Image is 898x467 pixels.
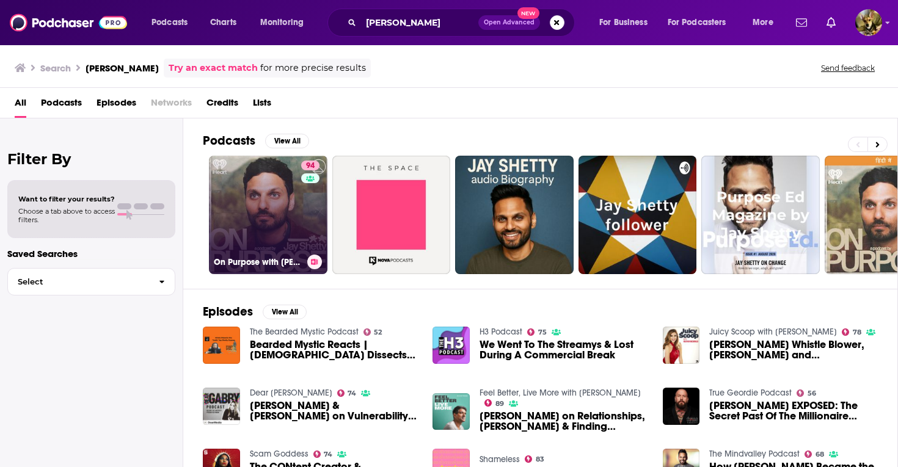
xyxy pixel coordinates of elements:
[253,93,271,118] a: Lists
[203,327,240,364] img: Bearded Mystic Reacts | Hindu Dissects the 'Vedic' Jay Shetty Expose | Jay Shetty
[822,12,841,33] a: Show notifications dropdown
[214,257,302,267] h3: On Purpose with [PERSON_NAME]
[484,399,504,407] a: 89
[260,61,366,75] span: for more precise results
[203,133,309,148] a: PodcastsView All
[203,304,253,319] h2: Episodes
[203,304,307,319] a: EpisodesView All
[151,93,192,118] span: Networks
[478,15,540,30] button: Open AdvancedNew
[599,14,648,31] span: For Business
[250,339,418,360] span: Bearded Mystic Reacts | [DEMOGRAPHIC_DATA] Dissects the '[DEMOGRAPHIC_DATA]' [PERSON_NAME] Expose...
[348,391,356,396] span: 74
[709,449,800,459] a: The Mindvalley Podcast
[361,13,478,32] input: Search podcasts, credits, & more...
[433,393,470,430] img: Jay Shetty on Relationships, Routines & Finding Purpose #334
[250,400,418,421] a: Jay Shetty & Lewis Howes on Vulnerability, Relationships and Living Your Purpose
[252,13,319,32] button: open menu
[480,411,648,432] span: [PERSON_NAME] on Relationships, [PERSON_NAME] & Finding Purpose #334
[668,14,726,31] span: For Podcasters
[324,452,332,457] span: 74
[842,328,861,336] a: 78
[480,454,520,465] a: Shameless
[709,339,878,360] span: [PERSON_NAME] Whistle Blower, [PERSON_NAME] and [PERSON_NAME]
[480,411,648,432] a: Jay Shetty on Relationships, Routines & Finding Purpose #334
[484,20,535,26] span: Open Advanced
[41,93,82,118] a: Podcasts
[265,134,309,148] button: View All
[480,339,648,360] a: We Went To The Streamys & Lost During A Commercial Break
[301,161,319,170] a: 94
[210,14,236,31] span: Charts
[18,207,115,224] span: Choose a tab above to access filters.
[202,13,244,32] a: Charts
[206,93,238,118] a: Credits
[40,62,71,74] h3: Search
[313,451,333,458] a: 74
[753,14,773,31] span: More
[250,339,418,360] a: Bearded Mystic Reacts | Hindu Dissects the 'Vedic' Jay Shetty Expose | Jay Shetty
[7,150,175,168] h2: Filter By
[480,327,522,337] a: H3 Podcast
[525,455,544,463] a: 83
[517,7,539,19] span: New
[709,400,878,421] span: [PERSON_NAME] EXPOSED: The Secret Past Of The Millionaire Monk
[744,13,789,32] button: open menu
[10,11,127,34] img: Podchaser - Follow, Share and Rate Podcasts
[797,389,816,397] a: 56
[143,13,203,32] button: open menu
[663,327,700,364] img: Jay Shetty Whistle Blower, John McDermott and Chris Franjola
[260,14,304,31] span: Monitoring
[339,9,586,37] div: Search podcasts, credits, & more...
[363,328,382,336] a: 52
[250,327,359,337] a: The Bearded Mystic Podcast
[805,451,824,458] a: 68
[853,330,861,335] span: 78
[808,391,816,396] span: 56
[591,13,663,32] button: open menu
[18,195,115,203] span: Want to filter your results?
[660,13,744,32] button: open menu
[250,449,308,459] a: Scam Goddess
[709,400,878,421] a: Jay Shetty EXPOSED: The Secret Past Of The Millionaire Monk
[203,388,240,425] img: Jay Shetty & Lewis Howes on Vulnerability, Relationships and Living Your Purpose
[433,327,470,364] img: We Went To The Streamys & Lost During A Commercial Break
[709,327,837,337] a: Juicy Scoop with Heather McDonald
[663,388,700,425] img: Jay Shetty EXPOSED: The Secret Past Of The Millionaire Monk
[250,388,332,398] a: Dear Gabby
[855,9,882,36] span: Logged in as SydneyDemo
[855,9,882,36] button: Show profile menu
[250,400,418,421] span: [PERSON_NAME] & [PERSON_NAME] on Vulnerability, Relationships and Living Your Purpose
[7,248,175,259] p: Saved Searches
[855,9,882,36] img: User Profile
[97,93,136,118] a: Episodes
[203,133,255,148] h2: Podcasts
[527,328,547,336] a: 75
[709,388,792,398] a: True Geordie Podcast
[816,452,824,457] span: 68
[151,14,188,31] span: Podcasts
[263,305,307,319] button: View All
[7,268,175,295] button: Select
[538,330,547,335] span: 75
[306,160,315,172] span: 94
[15,93,26,118] a: All
[337,389,357,397] a: 74
[709,339,878,360] a: Jay Shetty Whistle Blower, John McDermott and Chris Franjola
[495,401,504,407] span: 89
[374,330,382,335] span: 52
[817,63,878,73] button: Send feedback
